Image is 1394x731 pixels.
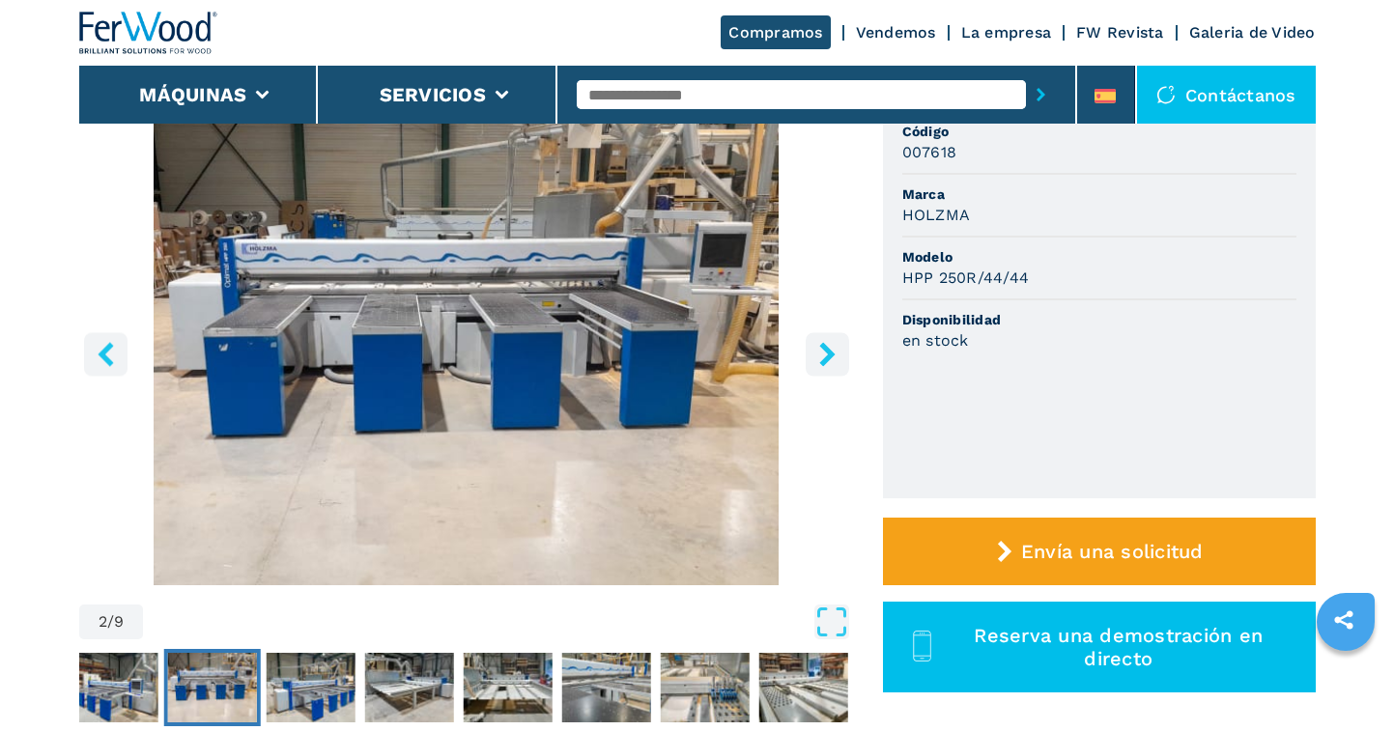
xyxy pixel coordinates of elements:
[902,329,969,351] h3: en stock
[79,117,854,585] img: Seccionadoras De Carga Frontal HOLZMA HPP 250R/44/44
[360,649,457,726] button: Go to Slide 4
[660,653,749,722] img: ac03da71296e0ec62120b6be1ffcf7d1
[1021,540,1204,563] span: Envía una solicitud
[754,649,851,726] button: Go to Slide 8
[883,602,1316,692] button: Reserva una demostración en directo
[1076,23,1164,42] a: FW Revista
[380,83,486,106] button: Servicios
[79,12,218,54] img: Ferwood
[148,604,848,639] button: Open Fullscreen
[167,653,256,722] img: 9037d7623e94927d2c80f0c9008750d1
[721,15,830,49] a: Compramos
[1312,644,1380,717] iframe: Chat
[557,649,654,726] button: Go to Slide 6
[961,23,1052,42] a: La empresa
[65,649,161,726] button: Go to Slide 1
[902,141,957,163] h3: 007618
[902,184,1296,204] span: Marca
[656,649,753,726] button: Go to Slide 7
[902,247,1296,267] span: Modelo
[459,649,555,726] button: Go to Slide 5
[944,624,1293,670] span: Reserva una demostración en directo
[114,614,124,630] span: 9
[853,649,950,726] button: Go to Slide 9
[902,204,971,226] h3: HOLZMA
[69,653,157,722] img: 306f7600c3e17cdf3419dc5015038126
[561,653,650,722] img: 318e7634f37c0baf5d4112633ca65965
[856,23,936,42] a: Vendemos
[1189,23,1316,42] a: Galeria de Video
[463,653,552,722] img: 982fe2d2bafc7915f3027c18e21fcba6
[1026,72,1056,117] button: submit-button
[806,332,849,376] button: right-button
[1137,66,1316,124] div: Contáctanos
[902,122,1296,141] span: Código
[364,653,453,722] img: 147b41ff2e4e571c608e223ce1b32c91
[79,117,854,585] div: Go to Slide 2
[902,267,1030,289] h3: HPP 250R/44/44
[883,518,1316,585] button: Envía una solicitud
[1320,596,1368,644] a: sharethis
[1156,85,1176,104] img: Contáctanos
[758,653,847,722] img: f8d5503a8bab239da7b6b0f508b96267
[99,614,107,630] span: 2
[139,83,246,106] button: Máquinas
[902,310,1296,329] span: Disponibilidad
[107,614,114,630] span: /
[65,649,839,726] nav: Thumbnail Navigation
[163,649,260,726] button: Go to Slide 2
[262,649,358,726] button: Go to Slide 3
[84,332,128,376] button: left-button
[266,653,355,722] img: a7ff03467b242430ae9bd805cd2b35d2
